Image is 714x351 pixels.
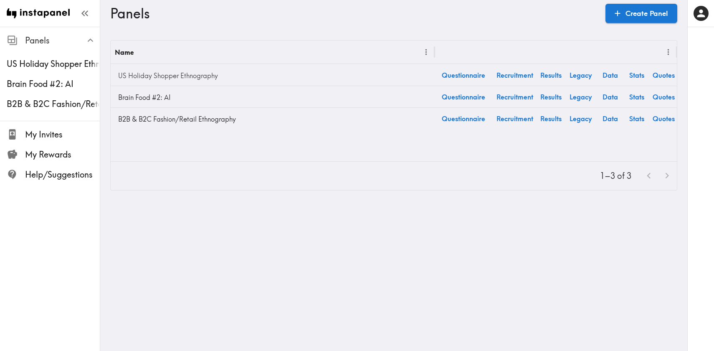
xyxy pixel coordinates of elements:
[435,64,492,86] a: Questionnaire
[537,64,564,86] a: Results
[650,86,677,107] a: Quotes
[623,86,650,107] a: Stats
[600,170,631,182] p: 1–3 of 3
[662,46,675,58] button: Menu
[115,48,134,56] div: Name
[492,86,537,107] a: Recruitment
[537,108,564,129] a: Results
[435,108,492,129] a: Questionnaire
[650,108,677,129] a: Quotes
[605,4,677,23] a: Create Panel
[435,86,492,107] a: Questionnaire
[7,58,100,70] span: US Holiday Shopper Ethnography
[7,78,100,90] span: Brain Food #2: AI
[110,5,599,21] h3: Panels
[564,64,597,86] a: Legacy
[25,169,100,181] span: Help/Suggestions
[564,108,597,129] a: Legacy
[623,108,650,129] a: Stats
[440,46,453,58] button: Sort
[115,111,430,127] a: B2B & B2C Fashion/Retail Ethnography
[420,46,433,58] button: Menu
[623,64,650,86] a: Stats
[25,149,100,160] span: My Rewards
[115,67,430,84] a: US Holiday Shopper Ethnography
[7,98,100,110] span: B2B & B2C Fashion/Retail Ethnography
[492,108,537,129] a: Recruitment
[537,86,564,107] a: Results
[564,86,597,107] a: Legacy
[492,64,537,86] a: Recruitment
[597,86,623,107] a: Data
[597,108,623,129] a: Data
[134,46,147,58] button: Sort
[597,64,623,86] a: Data
[115,89,430,106] a: Brain Food #2: AI
[25,129,100,140] span: My Invites
[650,64,677,86] a: Quotes
[25,35,100,46] span: Panels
